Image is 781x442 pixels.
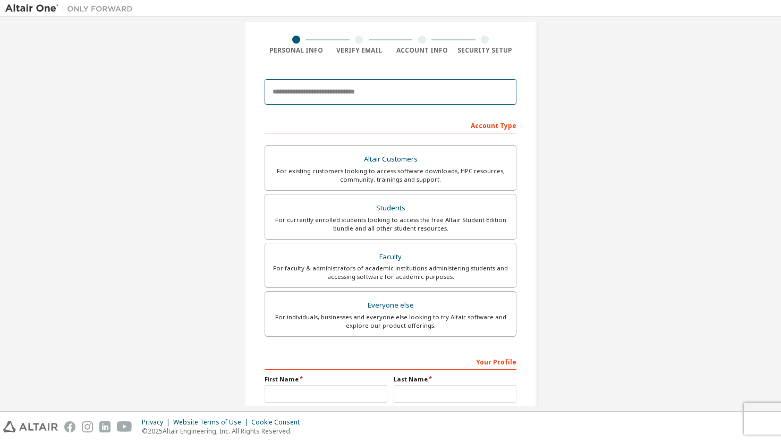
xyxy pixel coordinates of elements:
[142,418,173,427] div: Privacy
[265,46,328,55] div: Personal Info
[271,152,510,167] div: Altair Customers
[271,201,510,216] div: Students
[328,46,391,55] div: Verify Email
[265,116,516,133] div: Account Type
[271,167,510,184] div: For existing customers looking to access software downloads, HPC resources, community, trainings ...
[271,216,510,233] div: For currently enrolled students looking to access the free Altair Student Edition bundle and all ...
[3,421,58,432] img: altair_logo.svg
[99,421,111,432] img: linkedin.svg
[271,298,510,313] div: Everyone else
[251,418,306,427] div: Cookie Consent
[265,375,387,384] label: First Name
[5,3,138,14] img: Altair One
[142,427,306,436] p: © 2025 Altair Engineering, Inc. All Rights Reserved.
[64,421,75,432] img: facebook.svg
[271,250,510,265] div: Faculty
[82,421,93,432] img: instagram.svg
[271,264,510,281] div: For faculty & administrators of academic institutions administering students and accessing softwa...
[265,353,516,370] div: Your Profile
[454,46,517,55] div: Security Setup
[117,421,132,432] img: youtube.svg
[271,313,510,330] div: For individuals, businesses and everyone else looking to try Altair software and explore our prod...
[173,418,251,427] div: Website Terms of Use
[390,46,454,55] div: Account Info
[394,375,516,384] label: Last Name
